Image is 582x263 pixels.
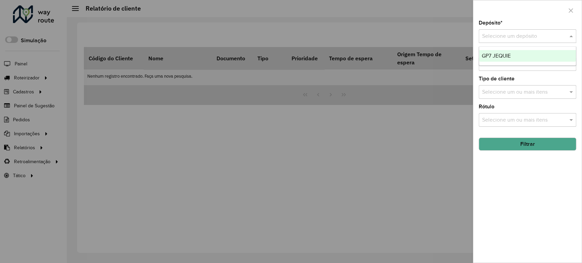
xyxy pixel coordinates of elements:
ng-dropdown-panel: Options list [479,46,576,66]
span: GP7 JEQUIE [482,53,511,59]
label: Rótulo [479,103,494,111]
label: Depósito [479,19,503,27]
button: Filtrar [479,138,576,151]
label: Tipo de cliente [479,75,514,83]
